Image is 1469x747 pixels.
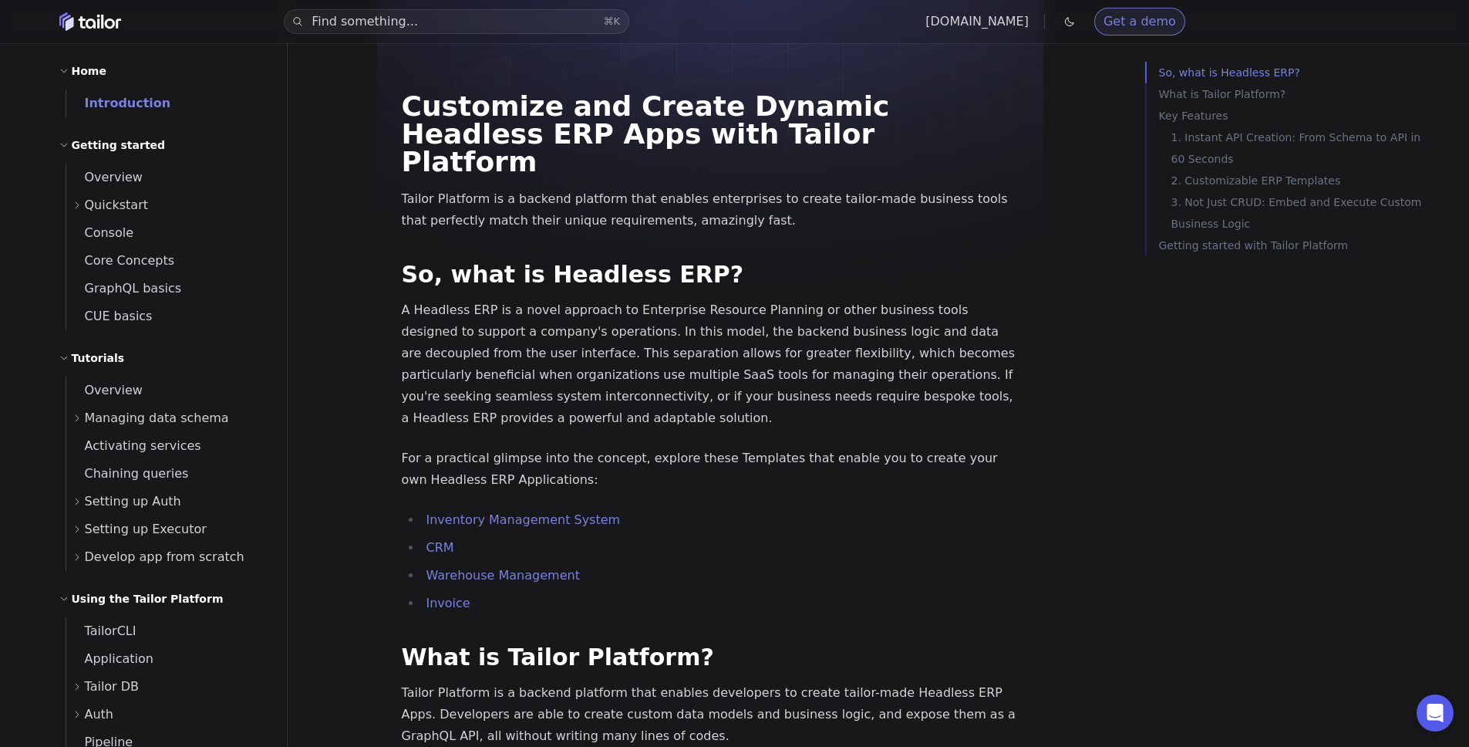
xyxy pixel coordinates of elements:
[1171,127,1423,170] a: 1. Instant API Creation: From Schema to API in 60 Seconds
[66,281,182,296] span: GraphQL basics
[1159,235,1423,256] a: Getting started with Tailor Platform
[66,645,268,673] a: Application
[66,438,201,453] span: Activating services
[72,62,106,80] h2: Home
[426,596,470,610] a: Invoice
[66,432,268,460] a: Activating services
[66,303,268,330] a: CUE basics
[66,460,268,488] a: Chaining queries
[72,590,224,608] h2: Using the Tailor Platform
[66,275,268,303] a: GraphQL basics
[85,407,229,429] span: Managing data schema
[1159,105,1423,127] a: Key Features
[66,225,134,240] span: Console
[1171,191,1423,235] a: 3. Not Just CRUD: Embed and Execute Custom Business Logic
[66,90,268,117] a: Introduction
[402,90,890,177] a: Customize and Create Dynamic Headless ERP Apps with Tailor Platform
[402,682,1019,747] p: Tailor Platform is a backend platform that enables developers to create tailor-made Headless ERP ...
[66,377,268,404] a: Overview
[85,194,149,216] span: Quickstart
[85,491,181,512] span: Setting up Auth
[66,164,268,191] a: Overview
[426,568,580,583] a: Warehouse Management
[426,540,454,555] a: CRM
[66,247,268,275] a: Core Concepts
[66,253,175,268] span: Core Concepts
[402,188,1019,232] p: Tailor Platform is a backend platform that enables enterprises to create tailor-made business too...
[402,448,1019,491] p: For a practical glimpse into the concept, explore these Templates that enable you to create your ...
[66,170,143,184] span: Overview
[925,14,1029,29] a: [DOMAIN_NAME]
[66,624,136,638] span: TailorCLI
[402,261,744,288] a: So, what is Headless ERP?
[1094,8,1185,35] a: Get a demo
[1171,170,1423,191] a: 2. Customizable ERP Templates
[66,383,143,397] span: Overview
[59,12,121,31] a: Home
[85,546,244,568] span: Develop app from scratch
[1159,83,1423,105] a: What is Tailor Platform?
[72,136,166,154] h2: Getting started
[66,309,153,323] span: CUE basics
[85,676,140,698] span: Tailor DB
[402,299,1019,429] p: A Headless ERP is a novel approach to Enterprise Resource Planning or other business tools design...
[614,15,621,27] kbd: K
[72,349,125,367] h2: Tutorials
[66,219,268,247] a: Console
[1417,695,1454,732] div: Open Intercom Messenger
[284,9,629,34] button: Find something...⌘K
[1159,62,1423,83] a: So, what is Headless ERP?
[402,644,714,671] a: What is Tailor Platform?
[85,519,207,540] span: Setting up Executor
[426,512,621,527] a: Inventory Management System
[66,96,171,110] span: Introduction
[66,617,268,645] a: TailorCLI
[66,466,189,481] span: Chaining queries
[66,651,153,666] span: Application
[1060,12,1079,31] button: Toggle dark mode
[85,704,114,725] span: Auth
[604,15,614,27] kbd: ⌘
